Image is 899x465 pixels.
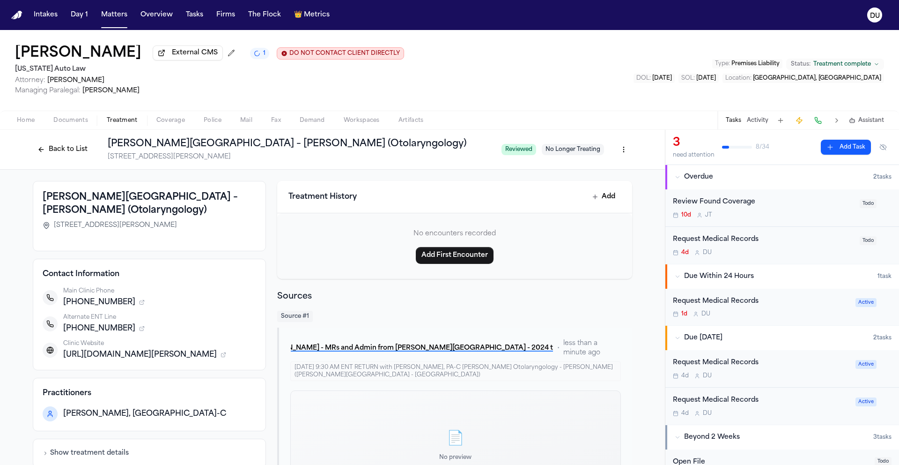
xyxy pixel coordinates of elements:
[271,117,281,124] span: Fax
[501,144,536,155] span: Reviewed
[82,87,140,94] span: [PERSON_NAME]
[289,50,400,57] span: DO NOT CONTACT CLIENT DIRECTLY
[63,314,256,321] div: Alternate ENT Line
[63,297,135,308] span: [PHONE_NUMBER]
[97,7,131,23] a: Matters
[636,75,651,81] span: DOL :
[684,172,713,182] span: Overdue
[665,189,899,227] div: Open task: Review Found Coverage
[786,59,884,70] button: Change status from Treatment complete
[665,388,899,425] div: Open task: Request Medical Records
[701,310,710,318] span: D U
[63,408,226,420] span: [PERSON_NAME], [GEOGRAPHIC_DATA]-C
[221,352,226,358] button: 1 source
[43,191,256,217] h3: [PERSON_NAME][GEOGRAPHIC_DATA] – [PERSON_NAME] (Otolaryngology)
[678,74,719,83] button: Edit SOL: 2027-12-24
[715,61,730,67] span: Type :
[398,117,424,124] span: Artifacts
[665,326,899,350] button: Due [DATE]2tasks
[33,142,92,157] button: Back to List
[53,117,88,124] span: Documents
[250,48,269,59] button: 1 active task
[290,361,621,381] div: [DATE] 9:30 AM ENT RETURN with [PERSON_NAME], PA-C [PERSON_NAME] Otolaryngology - [PERSON_NAME] (...
[213,7,239,23] a: Firms
[15,87,81,94] span: Managing Paralegal:
[774,114,787,127] button: Add Task
[290,340,553,357] button: [PERSON_NAME] - MRs and Admin from [PERSON_NAME][GEOGRAPHIC_DATA] - 2024 to [DATE]
[204,117,221,124] span: Police
[673,395,850,406] div: Request Medical Records
[873,434,892,441] span: 3 task s
[673,358,850,368] div: Request Medical Records
[17,117,35,124] span: Home
[156,117,185,124] span: Coverage
[712,59,782,68] button: Edit Type: Premises Liability
[696,75,716,81] span: [DATE]
[747,117,768,124] button: Activity
[172,48,218,58] span: External CMS
[15,45,141,62] button: Edit matter name
[30,7,61,23] button: Intakes
[681,75,695,81] span: SOL :
[182,7,207,23] a: Tasks
[811,114,825,127] button: Make a Call
[855,360,877,369] span: Active
[304,10,330,20] span: Metrics
[681,372,689,380] span: 4d
[439,431,472,448] div: 📄
[587,188,621,205] button: Add
[108,152,231,162] span: [STREET_ADDRESS][PERSON_NAME]
[665,425,899,450] button: Beyond 2 Weeks3tasks
[290,7,333,23] button: crownMetrics
[108,137,494,150] h1: [PERSON_NAME][GEOGRAPHIC_DATA] – [PERSON_NAME] (Otolaryngology)
[277,228,632,240] p: No encounters recorded
[855,298,877,307] span: Active
[821,140,871,155] button: Add Task
[67,7,92,23] button: Day 1
[849,117,884,124] button: Assistant
[875,140,892,155] button: Hide completed tasks (⌘⇧H)
[673,197,854,208] div: Review Found Coverage
[139,300,145,305] button: 1 source
[813,60,871,68] span: Treatment complete
[791,60,811,68] span: Status:
[47,77,104,84] span: [PERSON_NAME]
[855,397,877,406] span: Active
[873,334,892,342] span: 2 task s
[263,50,265,57] span: 1
[756,143,769,151] span: 8 / 34
[244,7,285,23] button: The Flock
[439,455,472,460] span: No preview
[43,269,256,280] h4: Contact Information
[684,333,722,343] span: Due [DATE]
[681,249,689,256] span: 4d
[681,410,689,417] span: 4d
[684,272,754,281] span: Due Within 24 Hours
[43,449,129,458] button: Show treatment details
[300,117,325,124] span: Demand
[673,234,854,245] div: Request Medical Records
[673,151,715,159] div: need attention
[681,310,687,318] span: 1d
[665,264,899,289] button: Due Within 24 Hours1task
[416,247,494,264] button: Add First Encounter
[703,410,712,417] span: D U
[107,117,138,124] span: Treatment
[873,173,892,181] span: 2 task s
[240,117,252,124] span: Mail
[137,7,177,23] button: Overview
[684,433,740,442] span: Beyond 2 Weeks
[11,11,22,20] a: Home
[860,199,877,208] span: Todo
[15,77,45,84] span: Attorney:
[54,221,177,230] span: [STREET_ADDRESS][PERSON_NAME]
[870,13,880,19] text: DU
[557,344,560,353] span: •
[858,117,884,124] span: Assistant
[277,290,632,303] h2: Sources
